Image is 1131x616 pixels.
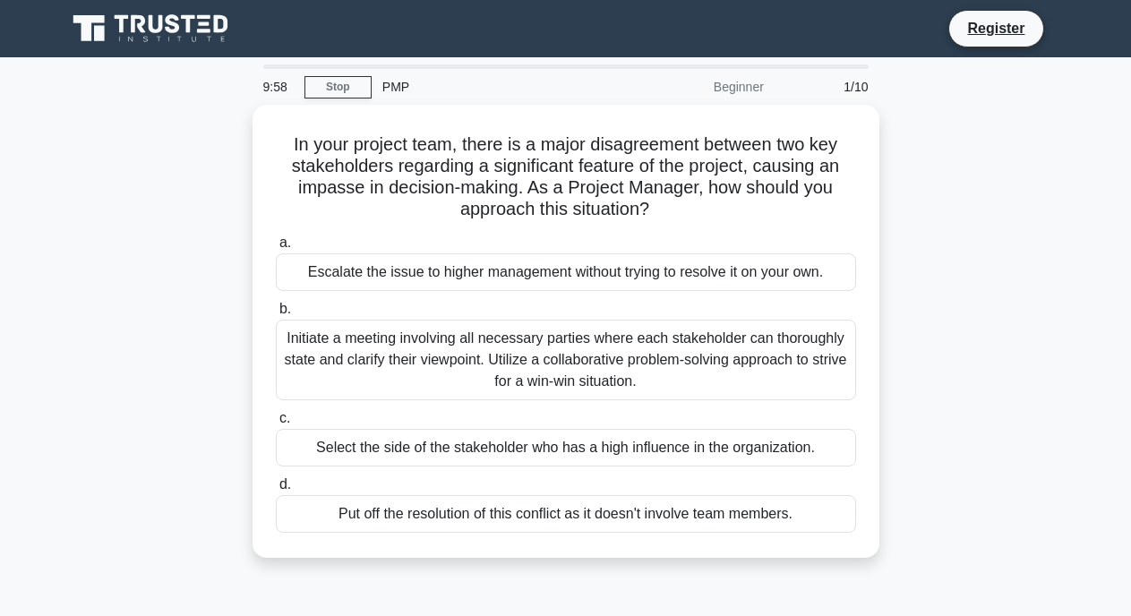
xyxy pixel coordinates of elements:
[956,17,1035,39] a: Register
[276,429,856,466] div: Select the side of the stakeholder who has a high influence in the organization.
[775,69,879,105] div: 1/10
[279,301,291,316] span: b.
[276,495,856,533] div: Put off the resolution of this conflict as it doesn't involve team members.
[276,320,856,400] div: Initiate a meeting involving all necessary parties where each stakeholder can thoroughly state an...
[372,69,618,105] div: PMP
[279,410,290,425] span: c.
[304,76,372,98] a: Stop
[279,235,291,250] span: a.
[274,133,858,221] h5: In your project team, there is a major disagreement between two key stakeholders regarding a sign...
[276,253,856,291] div: Escalate the issue to higher management without trying to resolve it on your own.
[279,476,291,492] span: d.
[618,69,775,105] div: Beginner
[253,69,304,105] div: 9:58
